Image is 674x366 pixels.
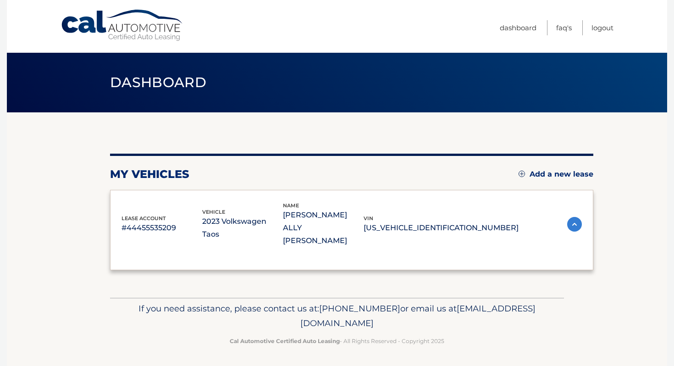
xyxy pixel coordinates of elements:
span: lease account [122,215,166,222]
span: Dashboard [110,74,206,91]
a: Dashboard [500,20,536,35]
p: - All Rights Reserved - Copyright 2025 [116,336,558,346]
span: vehicle [202,209,225,215]
span: name [283,202,299,209]
a: Logout [591,20,613,35]
p: If you need assistance, please contact us at: or email us at [116,301,558,331]
h2: my vehicles [110,167,189,181]
a: Add a new lease [519,170,593,179]
a: Cal Automotive [61,9,184,42]
p: #44455535209 [122,222,202,234]
img: accordion-active.svg [567,217,582,232]
p: [PERSON_NAME] ALLY [PERSON_NAME] [283,209,364,247]
p: 2023 Volkswagen Taos [202,215,283,241]
strong: Cal Automotive Certified Auto Leasing [230,338,340,344]
p: [US_VEHICLE_IDENTIFICATION_NUMBER] [364,222,519,234]
span: vin [364,215,373,222]
span: [PHONE_NUMBER] [319,303,400,314]
img: add.svg [519,171,525,177]
a: FAQ's [556,20,572,35]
